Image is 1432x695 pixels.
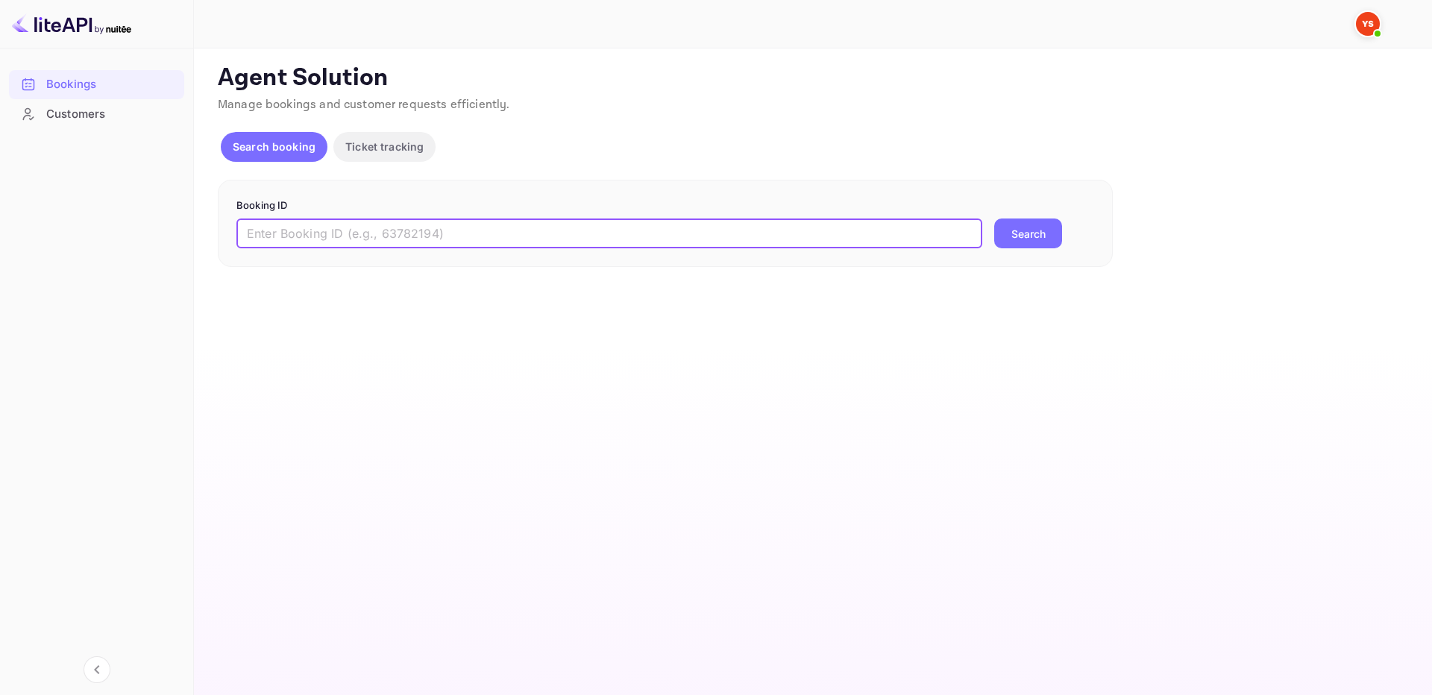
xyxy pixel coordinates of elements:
img: LiteAPI logo [12,12,131,36]
p: Agent Solution [218,63,1405,93]
img: Yandex Support [1356,12,1380,36]
input: Enter Booking ID (e.g., 63782194) [236,218,982,248]
p: Search booking [233,139,315,154]
div: Bookings [9,70,184,99]
div: Customers [9,100,184,129]
div: Bookings [46,76,177,93]
span: Manage bookings and customer requests efficiently. [218,97,510,113]
p: Ticket tracking [345,139,424,154]
button: Collapse navigation [84,656,110,683]
button: Search [994,218,1062,248]
a: Customers [9,100,184,128]
a: Bookings [9,70,184,98]
div: Customers [46,106,177,123]
p: Booking ID [236,198,1094,213]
